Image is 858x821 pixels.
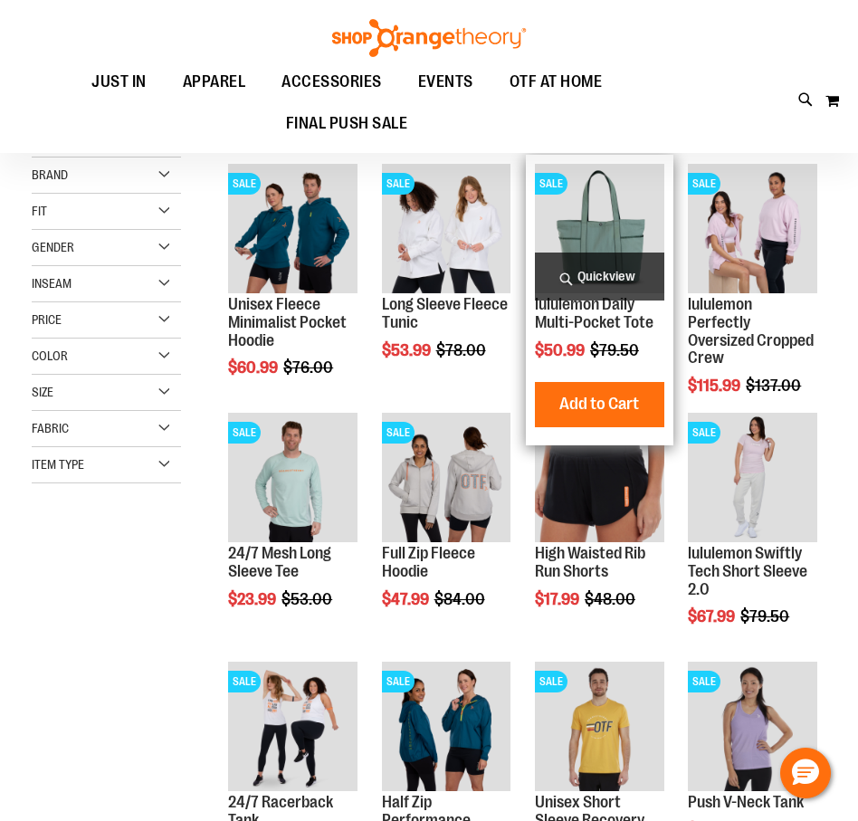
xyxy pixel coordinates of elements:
[228,671,261,692] span: SALE
[32,276,71,291] span: Inseam
[746,377,804,395] span: $137.00
[286,103,408,144] span: FINAL PUSH SALE
[382,413,511,542] img: Main Image of 1457091
[535,413,664,545] a: High Waisted Rib Run ShortsSALE
[382,671,415,692] span: SALE
[491,62,621,103] a: OTF AT HOME
[32,240,74,254] span: Gender
[228,590,279,608] span: $23.99
[382,422,415,444] span: SALE
[382,295,508,331] a: Long Sleeve Fleece Tunic
[228,413,357,542] img: Main Image of 1457095
[500,382,699,427] button: Add to Cart
[382,544,475,580] a: Full Zip Fleece Hoodie
[32,167,68,182] span: Brand
[268,103,426,144] a: FINAL PUSH SALE
[382,662,511,794] a: Half Zip Performance AnorakSALE
[688,377,743,395] span: $115.99
[32,204,47,218] span: Fit
[219,155,367,423] div: product
[91,62,147,102] span: JUST IN
[32,348,68,363] span: Color
[688,793,804,811] a: Push V-Neck Tank
[535,413,664,542] img: High Waisted Rib Run Shorts
[526,155,673,444] div: product
[535,671,567,692] span: SALE
[400,62,491,103] a: EVENTS
[535,341,587,359] span: $50.99
[281,590,335,608] span: $53.00
[535,590,582,608] span: $17.99
[281,62,382,102] span: ACCESSORIES
[382,662,511,791] img: Half Zip Performance Anorak
[780,748,831,798] button: Hello, have a question? Let’s chat.
[418,62,473,102] span: EVENTS
[228,358,281,377] span: $60.99
[382,164,511,296] a: Product image for Fleece Long SleeveSALE
[32,385,53,399] span: Size
[688,164,817,293] img: lululemon Perfectly Oversized Cropped Crew
[688,607,738,625] span: $67.99
[382,164,511,293] img: Product image for Fleece Long Sleeve
[740,607,792,625] span: $79.50
[590,341,642,359] span: $79.50
[382,173,415,195] span: SALE
[373,404,520,654] div: product
[228,662,357,794] a: 24/7 Racerback TankSALE
[688,295,814,367] a: lululemon Perfectly Oversized Cropped Crew
[688,164,817,296] a: lululemon Perfectly Oversized Cropped CrewSALE
[32,457,84,472] span: Item Type
[688,544,807,598] a: lululemon Swiftly Tech Short Sleeve 2.0
[32,421,69,435] span: Fabric
[434,590,488,608] span: $84.00
[535,173,567,195] span: SALE
[228,422,261,444] span: SALE
[436,341,489,359] span: $78.00
[228,413,357,545] a: Main Image of 1457095SALE
[373,155,520,405] div: product
[73,62,165,103] a: JUST IN
[679,404,826,672] div: product
[219,404,367,654] div: product
[535,662,664,794] a: Product image for Unisex Short Sleeve Recovery TeeSALE
[535,164,664,296] a: lululemon Daily Multi-Pocket ToteSALE
[32,312,62,327] span: Price
[228,164,357,296] a: Unisex Fleece Minimalist Pocket HoodieSALE
[559,394,639,414] span: Add to Cart
[688,413,817,542] img: lululemon Swiftly Tech Short Sleeve 2.0
[688,671,720,692] span: SALE
[510,62,603,102] span: OTF AT HOME
[382,590,432,608] span: $47.99
[679,155,826,441] div: product
[688,422,720,444] span: SALE
[535,164,664,293] img: lululemon Daily Multi-Pocket Tote
[688,662,817,791] img: Product image for Push V-Neck Tank
[535,295,653,331] a: lululemon Daily Multi-Pocket Tote
[329,19,529,57] img: Shop Orangetheory
[283,358,336,377] span: $76.00
[535,253,664,301] a: Quickview
[183,62,246,102] span: APPAREL
[688,662,817,794] a: Product image for Push V-Neck TankSALE
[382,341,434,359] span: $53.99
[228,295,347,349] a: Unisex Fleece Minimalist Pocket Hoodie
[382,413,511,545] a: Main Image of 1457091SALE
[535,544,645,580] a: High Waisted Rib Run Shorts
[228,662,357,791] img: 24/7 Racerback Tank
[688,413,817,545] a: lululemon Swiftly Tech Short Sleeve 2.0SALE
[535,662,664,791] img: Product image for Unisex Short Sleeve Recovery Tee
[263,62,400,103] a: ACCESSORIES
[228,173,261,195] span: SALE
[688,173,720,195] span: SALE
[228,164,357,293] img: Unisex Fleece Minimalist Pocket Hoodie
[228,544,331,580] a: 24/7 Mesh Long Sleeve Tee
[526,404,673,654] div: product
[585,590,638,608] span: $48.00
[165,62,264,103] a: APPAREL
